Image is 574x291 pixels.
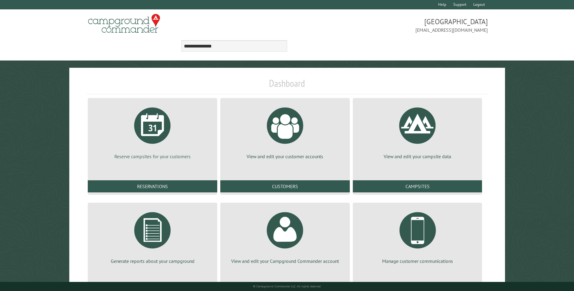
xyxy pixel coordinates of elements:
[95,208,210,264] a: Generate reports about your campground
[228,208,343,264] a: View and edit your Campground Commander account
[86,77,487,94] h1: Dashboard
[360,103,475,160] a: View and edit your campsite data
[86,12,162,35] img: Campground Commander
[95,258,210,264] p: Generate reports about your campground
[95,153,210,160] p: Reserve campsites for your customers
[228,153,343,160] p: View and edit your customer accounts
[287,17,488,34] span: [GEOGRAPHIC_DATA] [EMAIL_ADDRESS][DOMAIN_NAME]
[95,103,210,160] a: Reserve campsites for your customers
[360,208,475,264] a: Manage customer communications
[353,180,482,192] a: Campsites
[360,153,475,160] p: View and edit your campsite data
[360,258,475,264] p: Manage customer communications
[88,180,217,192] a: Reservations
[253,284,321,288] small: © Campground Commander LLC. All rights reserved.
[228,103,343,160] a: View and edit your customer accounts
[220,180,350,192] a: Customers
[228,258,343,264] p: View and edit your Campground Commander account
